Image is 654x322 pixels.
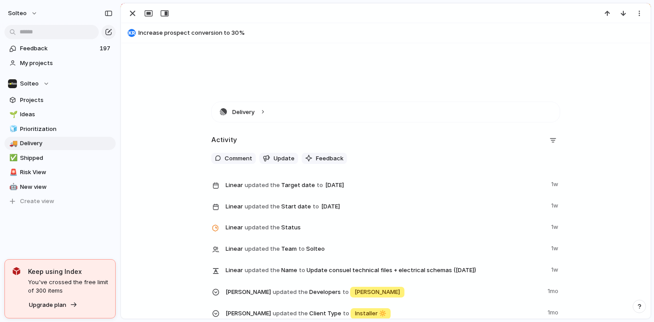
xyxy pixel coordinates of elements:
button: Create view [4,195,116,208]
span: Prioritization [20,125,113,134]
span: Feedback [20,44,97,53]
span: Comment [225,154,252,163]
span: Target date [226,178,546,192]
span: updated the [245,245,280,253]
span: 1w [551,264,560,274]
span: 1mo [548,306,560,317]
span: New view [20,183,113,192]
a: Projects [4,94,116,107]
span: Linear [226,266,243,275]
span: Name Update consuel technical files + electrical schemas ([DATE]) [226,264,546,276]
button: Upgrade plan [26,299,80,311]
h2: Activity [211,135,237,145]
span: Start date [226,200,546,213]
span: updated the [245,266,280,275]
button: Comment [211,153,256,164]
span: Solteo [20,79,39,88]
button: Delivery [212,102,560,122]
span: 1w [551,242,560,253]
span: Create view [20,197,54,206]
span: 1mo [548,285,560,296]
span: [PERSON_NAME] [226,309,271,318]
div: 🧊 [9,124,16,134]
span: Upgrade plan [29,301,66,310]
span: Shipped [20,154,113,163]
button: 🚨 [8,168,17,177]
span: You've crossed the free limit of 300 items [28,278,108,295]
span: updated the [273,288,308,297]
span: 1w [551,200,560,210]
button: 🤖 [8,183,17,192]
a: 🧊Prioritization [4,122,116,136]
span: Team [226,242,546,255]
span: [PERSON_NAME] [226,288,271,297]
span: Linear [226,202,243,211]
span: 1w [551,221,560,232]
span: My projects [20,59,113,68]
div: 🌱 [9,110,16,120]
span: to [313,202,319,211]
span: to [299,266,305,275]
span: to [343,288,349,297]
span: Installer 🔆 [355,309,386,318]
span: updated the [273,309,308,318]
button: Feedback [302,153,347,164]
span: Developers [226,285,542,298]
a: 🚨Risk View [4,166,116,179]
span: updated the [245,223,280,232]
a: My projects [4,57,116,70]
span: 1w [551,178,560,189]
button: Solteo [4,77,116,90]
a: Feedback197 [4,42,116,55]
button: 🌱 [8,110,17,119]
button: 🚚 [8,139,17,148]
span: [DATE] [323,180,347,191]
span: Feedback [316,154,343,163]
span: Linear [226,181,243,190]
span: solteo [8,9,27,18]
a: 🤖New view [4,180,116,194]
span: [DATE] [319,201,343,212]
div: 🚚 [9,139,16,149]
a: ✅Shipped [4,151,116,165]
button: Increase prospect conversion to 30% [125,26,646,40]
span: [PERSON_NAME] [355,288,400,297]
button: ✅ [8,154,17,163]
button: Update [259,153,298,164]
span: to [299,245,305,253]
button: 🧊 [8,125,17,134]
span: Projects [20,96,113,105]
span: Linear [226,245,243,253]
a: 🌱Ideas [4,108,116,121]
span: updated the [245,181,280,190]
a: 🚚Delivery [4,137,116,150]
span: Ideas [20,110,113,119]
button: solteo [4,6,42,20]
div: ✅ [9,153,16,163]
span: Client Type [226,306,542,320]
span: updated the [245,202,280,211]
span: Update [274,154,295,163]
span: to [343,309,349,318]
span: to [317,181,323,190]
span: Status [226,221,546,233]
div: 🚨 [9,167,16,178]
div: 🤖 [9,182,16,192]
span: Linear [226,223,243,232]
span: Delivery [20,139,113,148]
span: Increase prospect conversion to 30% [138,29,646,37]
span: 197 [100,44,112,53]
span: Keep using Index [28,267,108,276]
span: Risk View [20,168,113,177]
span: Solteo [306,245,325,253]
